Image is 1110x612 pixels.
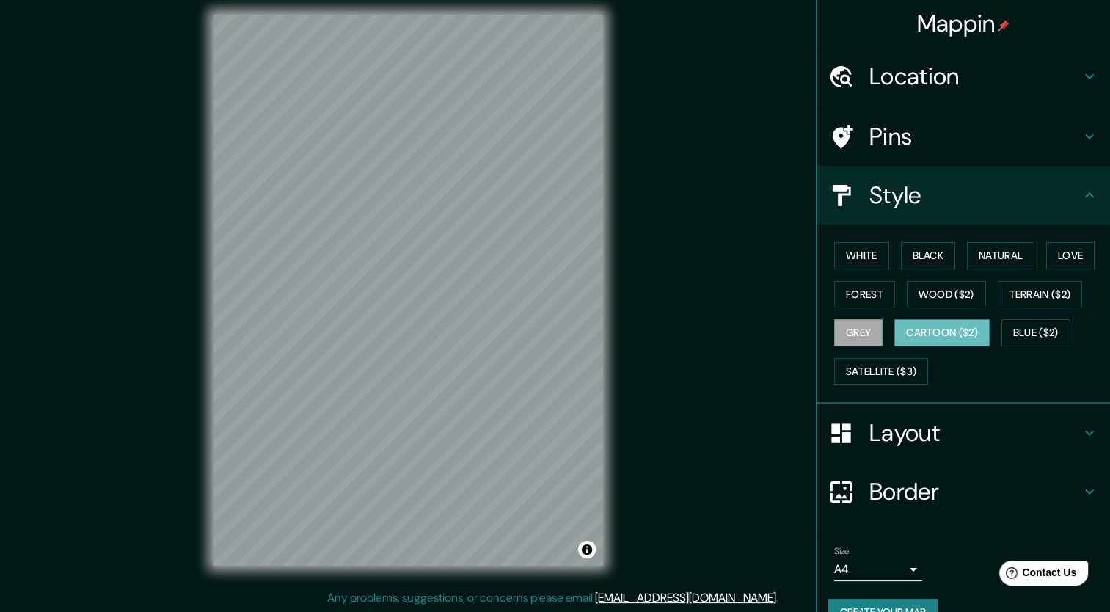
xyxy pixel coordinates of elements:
[967,242,1034,269] button: Natural
[917,9,1010,38] h4: Mappin
[595,590,776,605] a: [EMAIL_ADDRESS][DOMAIN_NAME]
[998,281,1083,308] button: Terrain ($2)
[901,242,956,269] button: Black
[1046,242,1095,269] button: Love
[834,358,928,385] button: Satellite ($3)
[834,319,883,346] button: Grey
[213,15,603,566] canvas: Map
[869,477,1081,506] h4: Border
[817,47,1110,106] div: Location
[778,589,781,607] div: .
[578,541,596,558] button: Toggle attribution
[869,181,1081,210] h4: Style
[979,555,1094,596] iframe: Help widget launcher
[817,166,1110,225] div: Style
[781,589,784,607] div: .
[327,589,778,607] p: Any problems, suggestions, or concerns please email .
[998,20,1009,32] img: pin-icon.png
[869,62,1081,91] h4: Location
[894,319,990,346] button: Cartoon ($2)
[817,404,1110,462] div: Layout
[907,281,986,308] button: Wood ($2)
[834,242,889,269] button: White
[869,122,1081,151] h4: Pins
[817,107,1110,166] div: Pins
[834,545,850,558] label: Size
[834,281,895,308] button: Forest
[869,418,1081,448] h4: Layout
[817,462,1110,521] div: Border
[1001,319,1070,346] button: Blue ($2)
[834,558,922,581] div: A4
